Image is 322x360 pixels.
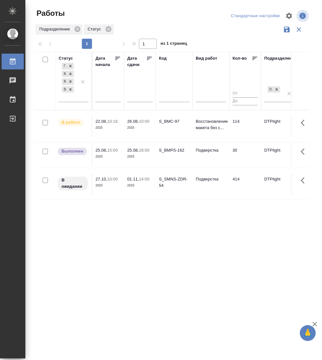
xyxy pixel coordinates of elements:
p: В ожидании [62,177,84,190]
div: Готов к работе [62,63,67,69]
p: Подверстка [196,176,226,182]
p: 10:00 [107,177,118,181]
div: Вид работ [196,55,217,62]
p: 14:00 [139,177,149,181]
p: 15:00 [107,148,118,153]
p: 2025 [127,125,153,131]
td: 114 [229,115,261,137]
button: Здесь прячутся важные кнопки [297,173,312,188]
p: 2025 [127,154,153,160]
td: DTPlight [261,173,298,195]
span: 🙏 [302,326,313,340]
p: В работе [62,119,80,126]
div: В работе [62,78,67,85]
p: 01.11, [127,177,139,181]
p: 2025 [127,182,153,189]
button: Здесь прячутся важные кнопки [297,115,312,130]
div: S_SMNS-ZDR-54 [159,176,189,189]
p: 25.08, [95,148,107,153]
span: из 1 страниц [161,40,187,49]
td: DTPlight [261,144,298,166]
div: Готов к работе, В ожидании, В работе, Выполнен [61,62,75,70]
div: Статус [59,55,73,62]
p: 2025 [95,125,121,131]
td: DTPlight [261,115,298,137]
input: От [233,90,258,98]
div: Статус [84,24,114,35]
p: Подразделение [39,26,72,32]
div: DTPlight [267,86,281,94]
button: 🙏 [300,325,316,341]
p: 25.08, [127,148,139,153]
div: Готов к работе, В ожидании, В работе, Выполнен [61,78,75,86]
button: Сбросить фильтры [293,23,305,36]
p: Статус [88,26,103,32]
button: Сохранить фильтры [281,23,293,36]
div: DTPlight [267,86,273,93]
div: Дата сдачи [127,55,146,68]
div: Дата начала [95,55,115,68]
p: Выполнен [62,148,83,154]
div: Исполнитель завершил работу [57,147,89,156]
div: Исполнитель назначен, приступать к работе пока рано [57,176,89,191]
input: До [233,97,258,105]
div: Кол-во [233,55,247,62]
p: 10:00 [139,119,149,124]
div: S_BMC-97 [159,118,189,125]
p: Восстановление макета без с... [196,118,226,131]
button: Здесь прячутся важные кнопки [297,144,312,159]
p: 22.08, [95,119,107,124]
td: 30 [229,144,261,166]
div: Подразделение [264,55,297,62]
p: 10:18 [107,119,118,124]
p: 18:00 [139,148,149,153]
p: 27.10, [95,177,107,181]
p: 2025 [95,182,121,189]
div: Готов к работе, В ожидании, В работе, Выполнен [61,70,75,78]
p: 26.08, [127,119,139,124]
div: S_BMPS-162 [159,147,189,154]
td: 414 [229,173,261,195]
div: Код [159,55,167,62]
div: Готов к работе, В ожидании, В работе, Выполнен [61,86,75,94]
div: Подразделение [36,24,82,35]
p: 2025 [95,154,121,160]
p: Подверстка [196,147,226,154]
div: В ожидании [62,71,67,77]
span: Работы [35,8,65,18]
div: Выполнен [62,86,67,93]
div: split button [229,11,281,21]
span: Посмотреть информацию [297,10,310,22]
